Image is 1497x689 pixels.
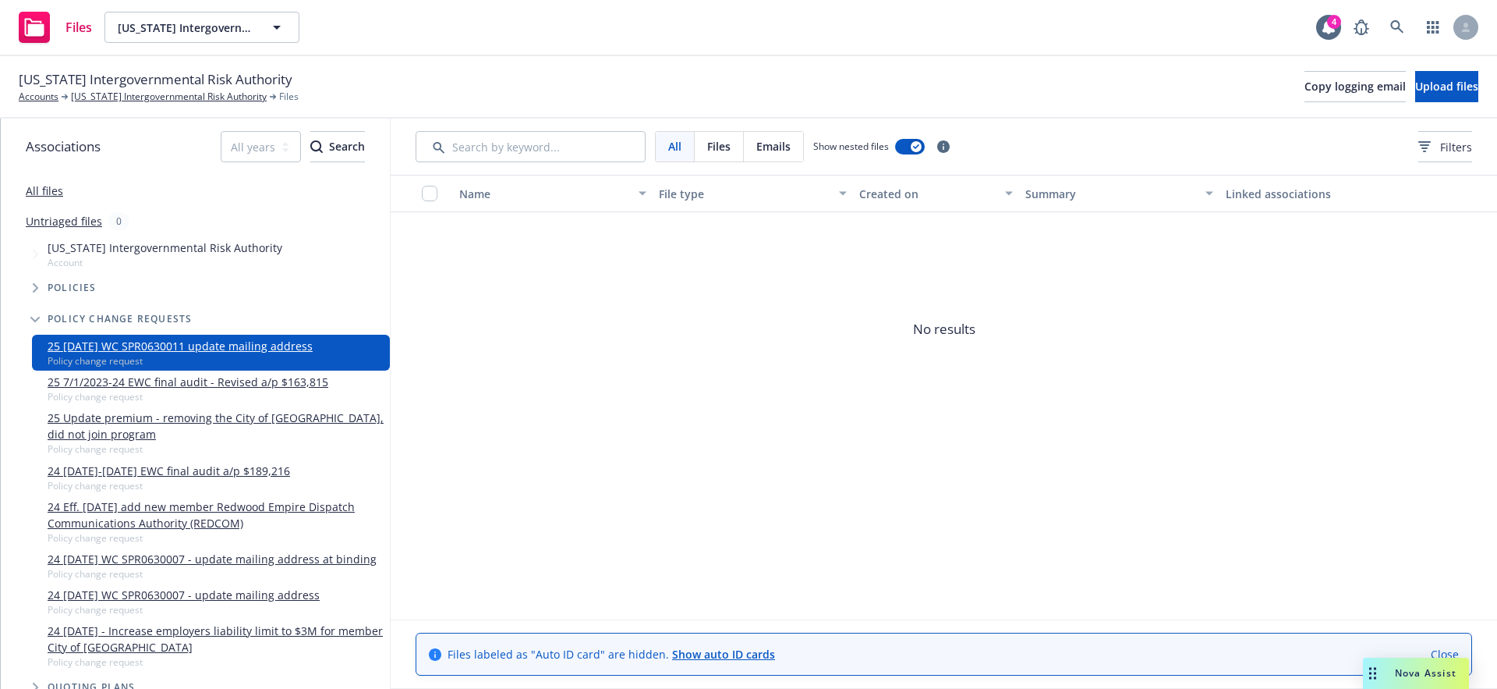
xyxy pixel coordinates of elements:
button: Filters [1418,131,1472,162]
input: Select all [422,186,437,201]
button: Linked associations [1219,175,1419,212]
button: Name [453,175,653,212]
div: Summary [1025,186,1195,202]
a: 25 [DATE] WC SPR0630011 update mailing address [48,338,313,354]
a: Close [1431,646,1459,662]
a: Untriaged files [26,213,102,229]
a: Show auto ID cards [672,647,775,662]
a: 24 [DATE] WC SPR0630007 - update mailing address [48,587,320,603]
input: Search by keyword... [416,131,646,162]
span: Files labeled as "Auto ID card" are hidden. [448,646,775,662]
span: Policy change request [48,531,384,545]
span: Policy change requests [48,314,192,324]
span: [US_STATE] Intergovernmental Risk Authority [48,240,282,256]
a: 24 [DATE] WC SPR0630007 - update mailing address at binding [48,551,377,567]
a: 24 [DATE]-[DATE] EWC final audit a/p $189,216 [48,463,290,479]
button: Upload files [1415,71,1478,102]
a: 24 Eff. [DATE] add new member Redwood Empire Dispatch Communications Authority (REDCOM) [48,499,384,531]
div: Created on [859,186,996,202]
div: File type [659,186,829,202]
a: Report a Bug [1346,12,1377,43]
button: [US_STATE] Intergovernmental Risk Authority [104,12,299,43]
a: [US_STATE] Intergovernmental Risk Authority [71,90,267,104]
a: 25 7/1/2023-24 EWC final audit - Revised a/p $163,815 [48,374,328,390]
div: Name [459,186,629,202]
span: Policy change request [48,603,320,616]
a: 24 [DATE] - Increase employers liability limit to $3M for member City of [GEOGRAPHIC_DATA] [48,623,384,655]
span: [US_STATE] Intergovernmental Risk Authority [19,69,292,90]
span: Files [707,138,731,154]
span: Filters [1440,139,1472,155]
svg: Search [310,140,323,153]
a: 25 Update premium - removing the City of [GEOGRAPHIC_DATA], did not join program [48,410,384,442]
span: All [668,138,681,154]
a: Files [12,5,98,49]
span: Upload files [1415,79,1478,94]
a: All files [26,183,63,198]
button: SearchSearch [310,131,365,162]
div: Search [310,132,365,162]
span: Policy change request [48,567,377,581]
span: No results [391,212,1497,446]
a: Accounts [19,90,58,104]
button: Copy logging email [1304,71,1406,102]
span: Files [279,90,299,104]
button: File type [653,175,852,212]
a: Search [1382,12,1413,43]
span: Show nested files [813,140,889,153]
span: Associations [26,137,101,157]
button: Created on [853,175,1020,212]
button: Nova Assist [1363,658,1469,689]
span: Policy change request [48,390,328,403]
span: Policy change request [48,354,313,368]
span: Nova Assist [1395,666,1456,680]
span: Policy change request [48,655,384,669]
div: 4 [1327,15,1341,29]
div: Linked associations [1226,186,1413,202]
div: 0 [108,212,129,230]
span: [US_STATE] Intergovernmental Risk Authority [118,20,253,36]
span: Account [48,256,282,269]
span: Emails [756,138,791,154]
span: Policy change request [48,442,384,456]
span: Policy change request [48,479,290,492]
span: Copy logging email [1304,79,1406,94]
span: Files [65,21,92,34]
span: Filters [1418,139,1472,155]
div: Drag to move [1363,658,1382,689]
button: Summary [1019,175,1219,212]
span: Policies [48,283,97,293]
a: Switch app [1417,12,1449,43]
